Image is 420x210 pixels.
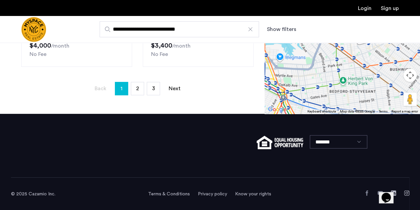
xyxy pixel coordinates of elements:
a: Privacy policy [198,191,227,197]
a: Report a map error [391,109,418,114]
button: Drag Pegman onto the map to open Street View [403,93,417,106]
button: Keyboard shortcuts [307,109,336,114]
a: Know your rights [235,191,271,197]
a: Instagram [404,190,409,196]
a: Open this area in Google Maps (opens a new window) [266,105,288,114]
sub: /month [172,43,191,48]
span: No Fee [30,51,46,57]
button: Show or hide filters [267,25,296,33]
a: Next [168,82,181,95]
nav: Pagination [21,82,254,95]
a: Registration [381,6,399,11]
a: Terms (opens in new tab) [379,109,387,114]
a: Login [358,6,372,11]
img: equal-housing.png [257,136,303,149]
select: Language select [310,135,367,148]
a: YouTube [378,190,383,196]
span: 2 [136,86,139,91]
iframe: chat widget [379,183,400,203]
span: © 2025 Cazamio Inc. [11,192,55,196]
span: $3,400 [151,42,172,49]
sub: /month [51,43,69,48]
a: Facebook [364,190,370,196]
img: Google [266,105,288,114]
button: Map camera controls [403,69,417,82]
span: 1 [121,83,123,94]
span: No Fee [151,51,168,57]
span: Map data ©2025 Google [340,110,375,113]
span: 3 [152,86,155,91]
input: Apartment Search [100,21,259,37]
a: Cazamio Logo [21,17,46,42]
span: Back [94,86,106,91]
a: Terms and conditions [148,191,190,197]
span: $4,000 [30,42,51,49]
img: logo [21,17,46,42]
